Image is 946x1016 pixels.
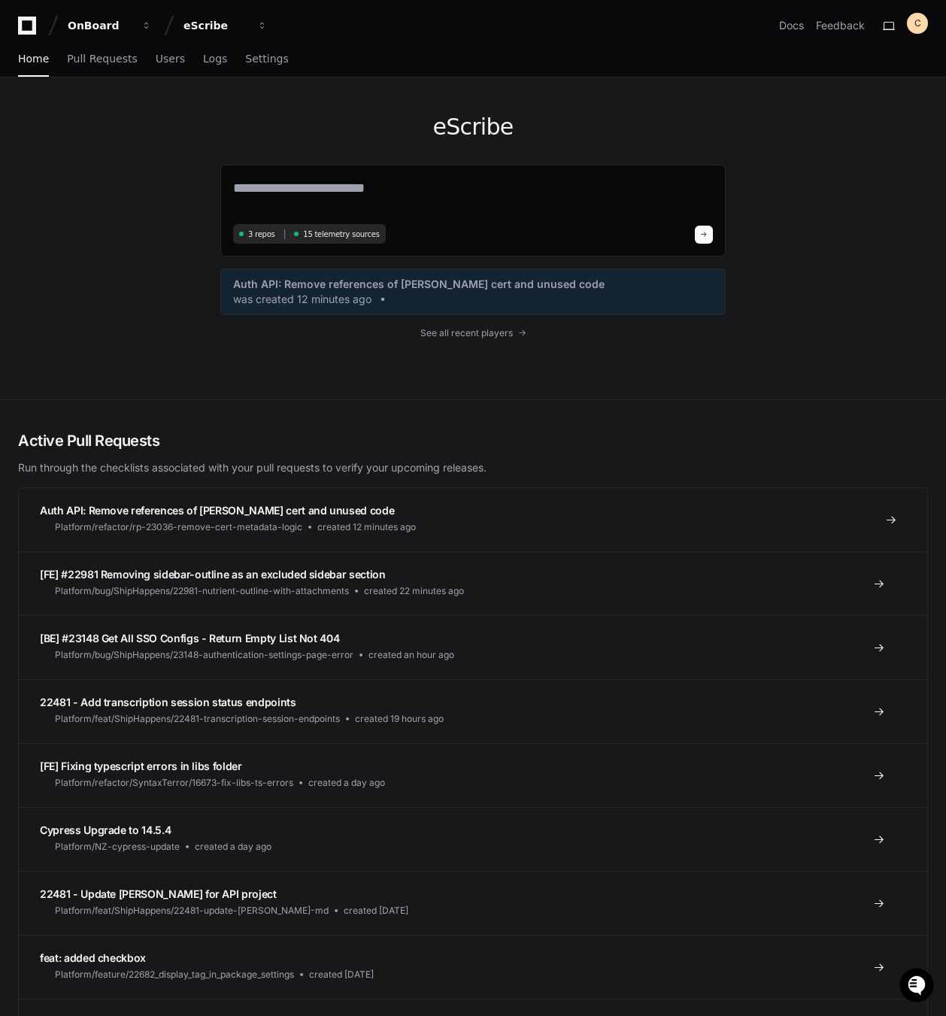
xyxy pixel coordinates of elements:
[67,42,137,77] a: Pull Requests
[18,54,49,63] span: Home
[303,229,379,240] span: 15 telemetry sources
[15,15,45,45] img: PlayerZero
[19,743,927,807] a: [FE] Fixing typescript errors in libs folderPlatform/refactor/SyntaxTerror/16673-fix-libs-ts-erro...
[19,679,927,743] a: 22481 - Add transcription session status endpointsPlatform/feat/ShipHappens/22481-transcription-s...
[40,696,296,708] span: 22481 - Add transcription session status endpoints
[156,42,185,77] a: Users
[40,760,242,772] span: [FE] Fixing typescript errors in libs folder
[51,112,247,127] div: Start new chat
[68,18,132,33] div: OnBoard
[55,649,353,661] span: Platform/bug/ShipHappens/23148-authentication-settings-page-error
[233,277,713,307] a: Auth API: Remove references of [PERSON_NAME] cert and unused codewas created 12 minutes ago
[309,969,374,981] span: created [DATE]
[19,807,927,871] a: Cypress Upgrade to 14.5.4Platform/NZ-cypress-updatecreated a day ago
[816,18,865,33] button: Feedback
[18,430,928,451] h2: Active Pull Requests
[15,60,274,84] div: Welcome
[898,966,938,1007] iframe: Open customer support
[344,905,408,917] span: created [DATE]
[19,551,927,615] a: [FE] #22981 Removing sidebar-outline as an excluded sidebar sectionPlatform/bug/ShipHappens/22981...
[55,841,180,853] span: Platform/NZ-cypress-update
[256,117,274,135] button: Start new chat
[67,54,137,63] span: Pull Requests
[40,568,386,581] span: [FE] #22981 Removing sidebar-outline as an excluded sidebar section
[368,649,454,661] span: created an hour ago
[40,632,339,644] span: [BE] #23148 Get All SSO Configs - Return Empty List Not 404
[183,18,248,33] div: eScribe
[19,871,927,935] a: 22481 - Update [PERSON_NAME] for API projectPlatform/feat/ShipHappens/22481-update-[PERSON_NAME]-...
[914,17,921,29] h1: C
[220,114,726,141] h1: eScribe
[308,777,385,789] span: created a day ago
[195,841,271,853] span: created a day ago
[40,887,277,900] span: 22481 - Update [PERSON_NAME] for API project
[55,777,293,789] span: Platform/refactor/SyntaxTerror/16673-fix-libs-ts-errors
[779,18,804,33] a: Docs
[62,12,158,39] button: OnBoard
[907,13,928,34] button: C
[364,585,464,597] span: created 22 minutes ago
[19,488,927,551] a: Auth API: Remove references of [PERSON_NAME] cert and unused codePlatform/refactor/rp-23036-remov...
[51,127,190,139] div: We're available if you need us!
[19,615,927,679] a: [BE] #23148 Get All SSO Configs - Return Empty List Not 404Platform/bug/ShipHappens/23148-authent...
[15,112,42,139] img: 1736555170064-99ba0984-63c1-480f-8ee9-699278ef63ed
[317,521,416,533] span: created 12 minutes ago
[177,12,274,39] button: eScribe
[245,42,288,77] a: Settings
[18,460,928,475] p: Run through the checklists associated with your pull requests to verify your upcoming releases.
[355,713,444,725] span: created 19 hours ago
[220,327,726,339] a: See all recent players
[150,158,182,169] span: Pylon
[55,585,349,597] span: Platform/bug/ShipHappens/22981-nutrient-outline-with-attachments
[40,823,171,836] span: Cypress Upgrade to 14.5.4
[203,42,227,77] a: Logs
[55,969,294,981] span: Platform/feature/22682_display_tag_in_package_settings
[248,229,275,240] span: 3 repos
[106,157,182,169] a: Powered byPylon
[203,54,227,63] span: Logs
[40,951,146,964] span: feat: added checkbox
[55,713,340,725] span: Platform/feat/ShipHappens/22481-transcription-session-endpoints
[40,504,394,517] span: Auth API: Remove references of [PERSON_NAME] cert and unused code
[55,905,329,917] span: Platform/feat/ShipHappens/22481-update-[PERSON_NAME]-md
[420,327,513,339] span: See all recent players
[19,935,927,999] a: feat: added checkboxPlatform/feature/22682_display_tag_in_package_settingscreated [DATE]
[156,54,185,63] span: Users
[55,521,302,533] span: Platform/refactor/rp-23036-remove-cert-metadata-logic
[245,54,288,63] span: Settings
[18,42,49,77] a: Home
[233,292,371,307] span: was created 12 minutes ago
[233,277,605,292] span: Auth API: Remove references of [PERSON_NAME] cert and unused code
